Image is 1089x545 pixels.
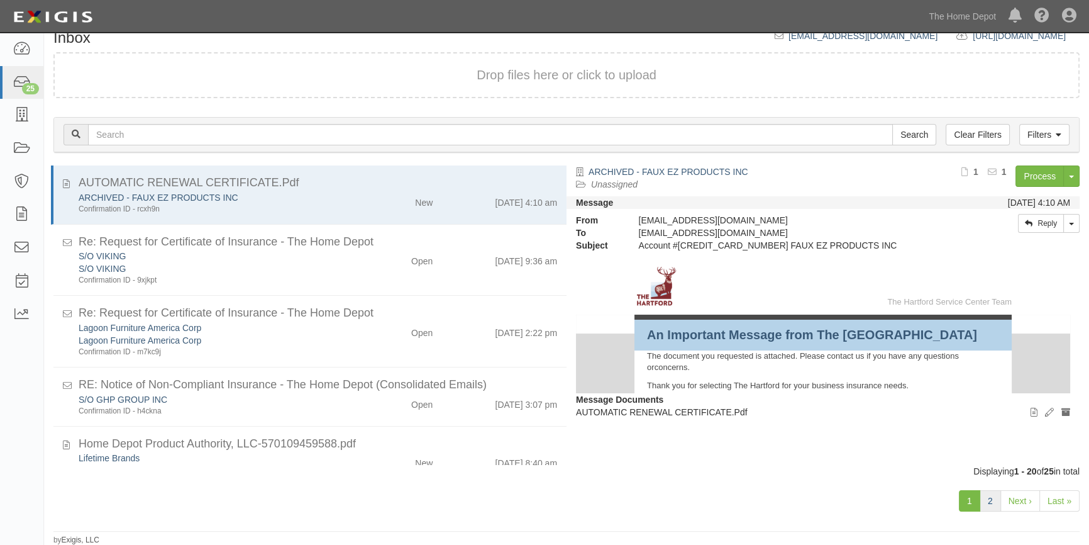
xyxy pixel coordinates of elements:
[1002,167,1007,177] b: 1
[79,175,557,191] div: AUTOMATIC RENEWAL CERTIFICATE.Pdf
[647,380,999,392] td: Thank you for selecting The Hartford for your business insurance needs.
[973,31,1080,41] a: [URL][DOMAIN_NAME]
[1061,408,1070,417] i: Archive document
[411,393,433,411] div: Open
[79,204,350,215] div: Confirmation ID - rcxh9n
[415,191,433,209] div: New
[411,322,433,339] div: Open
[495,452,557,469] div: [DATE] 8:40 am
[1018,214,1064,233] a: Reply
[53,30,91,46] h1: Inbox
[79,234,557,250] div: Re: Request for Certificate of Insurance - The Home Depot
[647,351,999,374] td: The document you requested is attached. Please contact us if you have any questions orconcerns.
[1034,9,1049,24] i: Help Center - Complianz
[79,275,350,286] div: Confirmation ID - 9xjkpt
[678,296,1012,308] td: The Hartford Service Center Team
[1044,466,1054,476] b: 25
[495,322,557,339] div: [DATE] 2:22 pm
[79,323,201,333] a: Lagoon Furniture America Corp
[1031,408,1037,417] i: View
[44,465,1089,478] div: Displaying of in total
[589,167,748,177] a: ARCHIVED - FAUX EZ PRODUCTS INC
[973,167,978,177] b: 1
[477,66,656,84] button: Drop files here or click to upload
[79,395,167,405] a: S/O GHP GROUP INC
[79,193,238,203] a: ARCHIVED - FAUX EZ PRODUCTS INC
[591,179,638,189] a: Unassigned
[79,453,140,463] a: Lifetime Brands
[634,264,678,308] img: The Hartford
[79,251,126,261] a: S/O VIKING
[959,490,980,512] a: 1
[1000,490,1040,512] a: Next ›
[629,227,943,239] div: party-tmphnn@sbainsurance.homedepot.com
[415,452,433,469] div: New
[79,305,557,322] div: Re: Request for Certificate of Insurance - The Home Depot
[892,124,936,145] input: Search
[567,227,629,239] strong: To
[946,124,1009,145] a: Clear Filters
[980,490,1001,512] a: 2
[788,31,937,41] a: [EMAIL_ADDRESS][DOMAIN_NAME]
[567,214,629,227] strong: From
[922,4,1002,29] a: The Home Depot
[9,6,96,28] img: logo-5460c22ac91f19d4615b14bd174203de0afe785f0fc80cf4dbbc73dc1793850b.png
[79,264,126,274] a: S/O VIKING
[79,436,557,452] div: Home Depot Product Authority, LLC-570109459588.pdf
[79,452,350,464] div: Lifetime Brands
[79,406,350,417] div: Confirmation ID - h4ckna
[576,406,1070,419] p: AUTOMATIC RENEWAL CERTIFICATE.Pdf
[79,335,201,346] a: Lagoon Furniture America Corp
[647,326,999,344] td: An Important Message from The [GEOGRAPHIC_DATA]
[1015,166,1064,187] a: Process
[495,250,557,267] div: [DATE] 9:36 am
[495,393,557,411] div: [DATE] 3:07 pm
[1045,408,1054,417] i: Edit document
[1019,124,1070,145] a: Filters
[495,191,557,209] div: [DATE] 4:10 am
[576,395,663,405] strong: Message Documents
[88,124,893,145] input: Search
[629,214,943,227] div: [EMAIL_ADDRESS][DOMAIN_NAME]
[79,347,350,357] div: Confirmation ID - m7kc9j
[79,377,557,393] div: RE: Notice of Non-Compliant Insurance - The Home Depot (Consolidated Emails)
[411,250,433,267] div: Open
[629,239,943,252] div: Account #100000002219607 FAUX EZ PRODUCTS INC
[1008,196,1070,209] div: [DATE] 4:10 AM
[62,536,99,544] a: Exigis, LLC
[79,191,350,204] div: ARCHIVED - FAUX EZ PRODUCTS INC
[567,239,629,252] strong: Subject
[1039,490,1080,512] a: Last »
[1014,466,1037,476] b: 1 - 20
[22,83,39,94] div: 25
[576,198,613,208] strong: Message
